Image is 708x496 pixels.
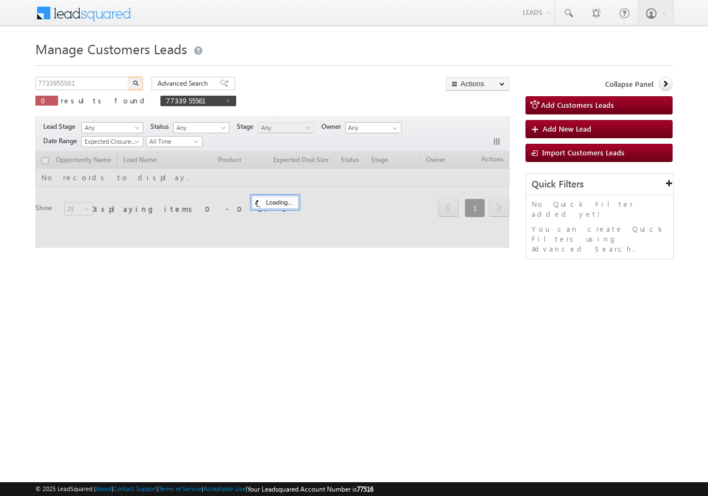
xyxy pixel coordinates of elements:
[82,123,139,133] span: Any
[258,122,314,133] a: Any
[113,485,157,492] a: Contact Support
[43,136,81,146] span: Date Range
[158,79,211,88] span: Advanced Search
[43,122,80,132] span: Lead Stage
[387,123,400,134] a: Show All Items
[150,122,173,132] span: Status
[446,77,509,91] button: Actions
[543,124,591,133] span: Add New Lead
[542,148,624,157] span: Import Customers Leads
[532,224,668,254] p: You can create Quick Filters using Advanced Search.
[133,80,138,86] img: Search
[96,485,112,492] a: About
[146,136,202,147] a: All Time
[82,137,139,147] span: Expected Closure Date
[605,79,653,89] span: Collapse Panel
[252,196,299,209] div: Loading...
[147,137,199,147] span: All Time
[35,40,187,58] span: Manage Customers Leads
[174,123,226,133] span: Any
[159,485,202,492] a: Terms of Service
[345,122,402,133] input: Type to Search
[258,123,311,133] span: Any
[35,484,373,494] span: © 2025 LeadSquared | | | | |
[81,122,143,133] a: Any
[237,122,258,132] span: Stage
[357,485,373,493] span: 77516
[526,174,673,195] div: Quick Filters
[204,485,246,492] a: Acceptable Use
[247,485,373,493] span: Your Leadsquared Account Number is
[321,122,345,132] span: Owner
[541,100,614,109] span: Add Customers Leads
[81,136,143,147] a: Expected Closure Date
[61,96,149,105] span: results found
[532,199,668,219] p: No Quick Filter added yet!
[41,96,53,105] span: 0
[173,122,230,133] a: Any
[166,96,220,105] span: 7733955561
